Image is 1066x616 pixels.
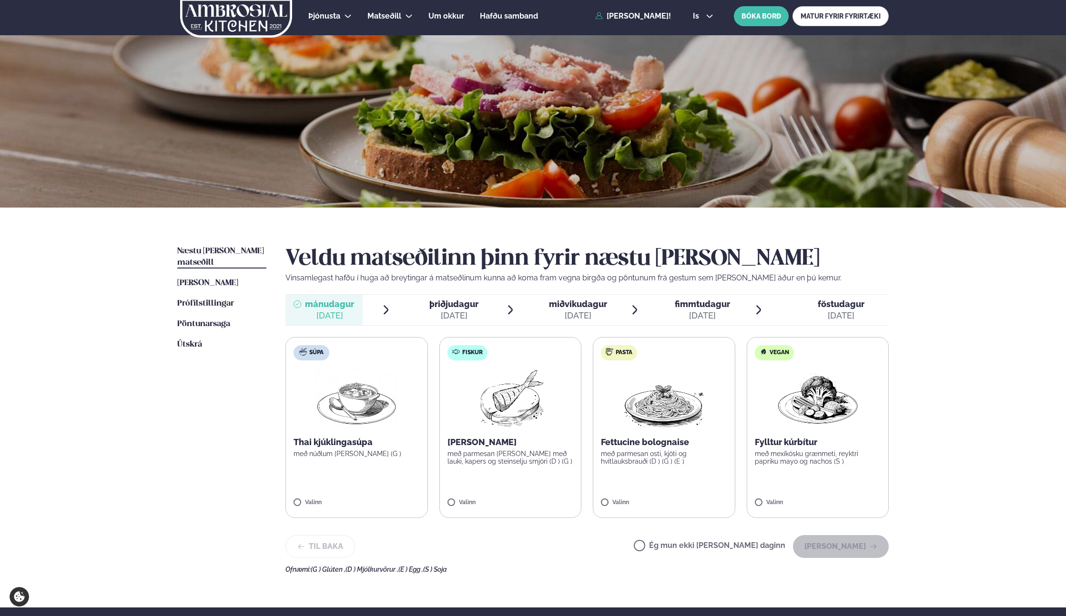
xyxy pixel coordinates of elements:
a: Hafðu samband [480,10,538,22]
a: Cookie settings [10,587,29,606]
p: Fylltur kúrbítur [755,437,881,448]
button: BÓKA BORÐ [734,6,789,26]
img: Fish.png [468,368,552,429]
div: [DATE] [675,310,730,321]
h2: Veldu matseðilinn þinn fyrir næstu [PERSON_NAME] [285,246,889,272]
a: Þjónusta [308,10,340,22]
p: með núðlum [PERSON_NAME] (G ) [294,450,420,457]
span: þriðjudagur [429,299,478,309]
span: (D ) Mjólkurvörur , [345,566,398,573]
span: Um okkur [428,11,464,20]
div: [DATE] [305,310,354,321]
a: [PERSON_NAME] [177,278,238,289]
span: Þjónusta [308,11,340,20]
img: Vegan.svg [760,348,767,356]
p: [PERSON_NAME] [447,437,574,448]
a: Útskrá [177,339,202,350]
p: með parmesan osti, kjöti og hvítlauksbrauði (D ) (G ) (E ) [601,450,727,465]
p: Vinsamlegast hafðu í huga að breytingar á matseðlinum kunna að koma fram vegna birgða og pöntunum... [285,272,889,284]
span: föstudagur [818,299,864,309]
div: [DATE] [818,310,864,321]
span: [PERSON_NAME] [177,279,238,287]
span: Vegan [770,349,789,357]
span: Útskrá [177,340,202,348]
img: Spagetti.png [622,368,706,429]
img: soup.svg [299,348,307,356]
a: Prófílstillingar [177,298,234,309]
span: Pasta [616,349,632,357]
a: Pöntunarsaga [177,318,230,330]
p: með parmesan [PERSON_NAME] með lauki, kapers og steinselju smjöri (D ) (G ) [447,450,574,465]
span: Prófílstillingar [177,299,234,308]
span: (S ) Soja [423,566,447,573]
div: Ofnæmi: [285,566,889,573]
p: Thai kjúklingasúpa [294,437,420,448]
a: Um okkur [428,10,464,22]
span: Súpa [309,349,324,357]
p: með mexíkósku grænmeti, reyktri papriku mayo og nachos (S ) [755,450,881,465]
span: mánudagur [305,299,354,309]
span: Fiskur [462,349,483,357]
img: pasta.svg [606,348,613,356]
span: (E ) Egg , [398,566,423,573]
a: Matseðill [367,10,401,22]
span: is [693,12,702,20]
span: Hafðu samband [480,11,538,20]
span: fimmtudagur [675,299,730,309]
img: Vegan.png [776,368,860,429]
div: [DATE] [429,310,478,321]
span: Pöntunarsaga [177,320,230,328]
span: (G ) Glúten , [311,566,345,573]
p: Fettucine bolognaise [601,437,727,448]
a: [PERSON_NAME]! [595,12,671,20]
span: Næstu [PERSON_NAME] matseðill [177,247,264,267]
img: fish.svg [452,348,460,356]
a: MATUR FYRIR FYRIRTÆKI [792,6,889,26]
button: Til baka [285,535,355,558]
span: miðvikudagur [549,299,607,309]
button: [PERSON_NAME] [793,535,889,558]
img: Soup.png [315,368,398,429]
span: Matseðill [367,11,401,20]
a: Næstu [PERSON_NAME] matseðill [177,246,266,268]
button: is [685,12,721,20]
div: [DATE] [549,310,607,321]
